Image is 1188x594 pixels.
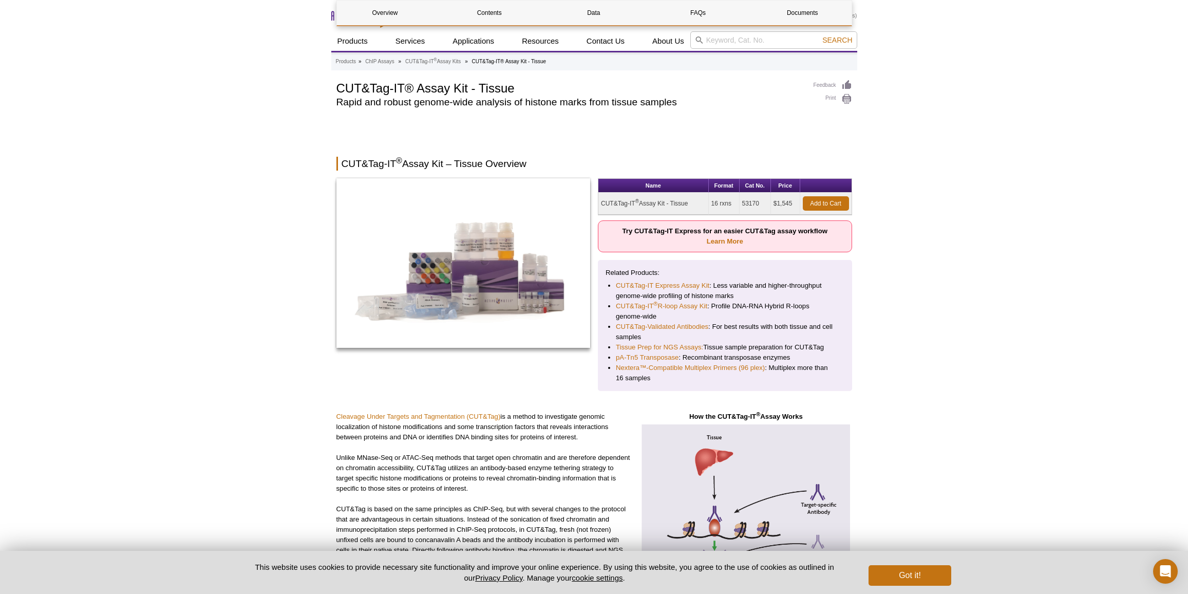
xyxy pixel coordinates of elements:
[336,413,501,420] a: Cleavage Under Targets and Tagmentation (CUT&Tag)
[814,80,852,91] a: Feedback
[606,268,844,278] p: Related Products:
[545,1,642,25] a: Data
[616,322,708,332] a: CUT&Tag-Validated Antibodies
[616,342,834,352] li: Tissue sample preparation for CUT&Tag
[336,57,356,66] a: Products
[756,411,760,417] sup: ®
[475,573,522,582] a: Privacy Policy
[572,573,623,582] button: cookie settings
[336,412,633,442] p: is a method to investigate genomic localization of histone modifications and some transcription f...
[616,363,765,373] a: Nextera™-Compatible Multiplex Primers (96 plex)
[399,59,402,64] li: »
[709,179,740,193] th: Format
[516,31,565,51] a: Resources
[814,94,852,105] a: Print
[622,227,827,245] strong: Try CUT&Tag-IT Express for an easier CUT&Tag assay workflow
[365,57,394,66] a: ChIP Assays
[771,193,800,215] td: $1,545
[740,193,771,215] td: 53170
[653,301,657,307] sup: ®
[1153,559,1178,584] div: Open Intercom Messenger
[635,198,639,204] sup: ®
[616,352,834,363] li: : Recombinant transposase enzymes
[472,59,546,64] li: CUT&Tag-IT® Assay Kit - Tissue
[754,1,851,25] a: Documents
[690,31,857,49] input: Keyword, Cat. No.
[616,281,834,301] li: : Less variable and higher-throughput genome-wide profiling of histone marks
[822,36,852,44] span: Search
[771,179,800,193] th: Price
[396,156,402,165] sup: ®
[616,281,709,291] a: CUT&Tag-IT Express Assay Kit
[446,31,500,51] a: Applications
[441,1,538,25] a: Contents
[336,157,852,171] h2: CUT&Tag-IT Assay Kit – Tissue Overview
[598,179,709,193] th: Name
[646,31,690,51] a: About Us
[337,1,433,25] a: Overview
[740,179,771,193] th: Cat No.
[237,562,852,583] p: This website uses cookies to provide necessary site functionality and improve your online experie...
[616,301,834,322] li: : Profile DNA-RNA Hybrid R-loops genome-wide
[331,31,374,51] a: Products
[616,342,703,352] a: Tissue Prep for NGS Assays:
[616,322,834,342] li: : For best results with both tissue and cell samples
[598,193,709,215] td: CUT&Tag-IT Assay Kit - Tissue
[650,1,746,25] a: FAQs
[336,80,803,95] h1: CUT&Tag-IT® Assay Kit - Tissue
[336,453,633,494] p: Unlike MNase-Seq or ATAC-Seq methods that target open chromatin and are therefore dependent on ch...
[405,57,461,66] a: CUT&Tag-IT®Assay Kits
[336,98,803,107] h2: Rapid and robust genome-wide analysis of histone marks from tissue samples
[616,301,707,311] a: CUT&Tag-IT®R-loop Assay Kit
[709,193,740,215] td: 16 rxns
[819,35,855,45] button: Search
[689,413,803,420] strong: How the CUT&Tag-IT Assay Works
[580,31,631,51] a: Contact Us
[336,178,591,348] img: CUT&Tag-IT Assay Kit - Tissue
[336,504,633,576] p: CUT&Tag is based on the same principles as ChIP-Seq, but with several changes to the protocol tha...
[359,59,362,64] li: »
[707,237,743,245] a: Learn More
[389,31,431,51] a: Services
[465,59,468,64] li: »
[616,363,834,383] li: : Multiplex more than 16 samples
[616,352,678,363] a: pA-Tn5 Transposase
[434,57,437,62] sup: ®
[803,196,849,211] a: Add to Cart
[869,565,951,586] button: Got it!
